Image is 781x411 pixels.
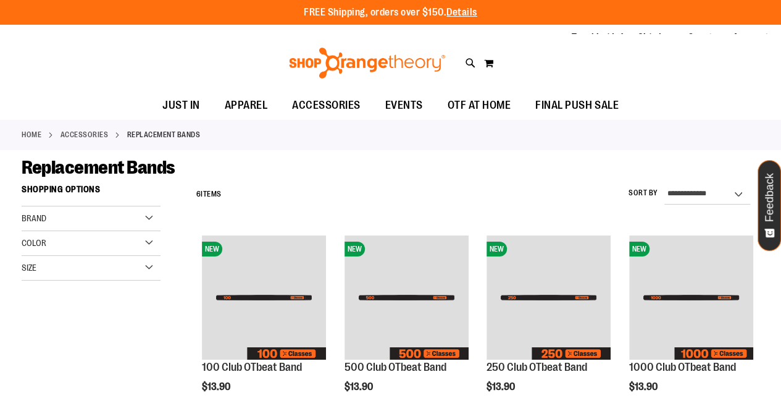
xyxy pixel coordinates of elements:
span: EVENTS [385,91,423,119]
span: Brand [22,213,46,223]
span: $13.90 [345,381,375,392]
a: Sign In [638,31,667,44]
p: FREE Shipping, orders over $150. [304,6,477,20]
span: $13.90 [487,381,517,392]
h2: Items [196,185,222,204]
a: Details [446,7,477,18]
a: EVENTS [373,91,435,120]
a: Image of 100 Club OTbeat BandNEW [202,235,326,362]
strong: Replacement Bands [127,129,201,140]
a: APPAREL [212,91,280,120]
a: ACCESSORIES [280,91,373,119]
a: Home [22,129,41,140]
a: ACCESSORIES [61,129,109,140]
span: JUST IN [162,91,200,119]
img: Image of 500 Club OTbeat Band [345,235,469,360]
img: Image of 100 Club OTbeat Band [202,235,326,360]
a: Image of 250 Club OTbeat BandNEW [487,235,611,362]
strong: Shopping Options [22,179,161,206]
a: Image of 500 Club OTbeat BandNEW [345,235,469,362]
a: 1000 Club OTbeat Band [629,361,736,373]
span: NEW [487,242,507,256]
a: 250 Club OTbeat Band [487,361,587,373]
a: JUST IN [150,91,212,120]
a: FINAL PUSH SALE [523,91,631,120]
a: Tracking Info [572,31,629,44]
span: Color [22,238,46,248]
label: Sort By [629,188,658,198]
span: NEW [202,242,222,256]
button: Feedback - Show survey [758,160,781,251]
a: Create an Account [688,31,769,44]
img: Image of 250 Club OTbeat Band [487,235,611,360]
a: 500 Club OTbeat Band [345,361,446,373]
span: NEW [629,242,649,256]
span: FINAL PUSH SALE [535,91,619,119]
span: Replacement Bands [22,157,175,178]
span: $13.90 [629,381,659,392]
span: Feedback [764,173,775,222]
img: Shop Orangetheory [287,48,447,78]
span: NEW [345,242,365,256]
a: 100 Club OTbeat Band [202,361,302,373]
span: OTF AT HOME [448,91,511,119]
span: Size [22,263,36,273]
span: $13.90 [202,381,232,392]
span: APPAREL [225,91,268,119]
img: Image of 1000 Club OTbeat Band [629,235,753,360]
a: Image of 1000 Club OTbeat BandNEW [629,235,753,362]
span: ACCESSORIES [292,91,361,119]
span: 6 [196,190,201,198]
a: OTF AT HOME [435,91,524,120]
